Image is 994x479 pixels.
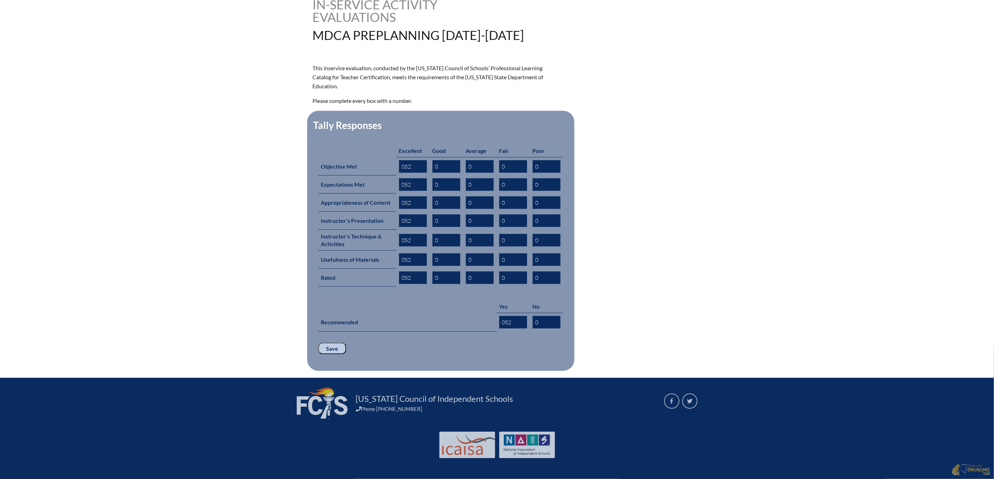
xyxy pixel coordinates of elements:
[496,300,530,313] th: Yes
[967,468,991,476] img: Engaging - Bring it online
[496,144,530,157] th: Fair
[463,144,496,157] th: Average
[297,388,348,419] img: FCIS_logo_white
[318,157,396,176] th: Objective Met
[318,251,396,269] th: Usefulness of Materials
[318,194,396,212] th: Appropriateness of Content
[396,144,430,157] th: Excellent
[313,96,558,105] p: Please complete every box with a number.
[318,343,346,355] input: Save
[952,464,960,476] img: Engaging - Bring it online
[356,406,656,412] div: Phone [PHONE_NUMBER]
[318,269,396,287] th: Rated
[430,144,463,157] th: Good
[313,29,541,41] h1: MDCA Preplanning [DATE]-[DATE]
[318,176,396,194] th: Expectations Met
[961,464,968,474] img: Engaging - Bring it online
[313,64,558,91] p: This inservice evaluation, conducted by the [US_STATE] Council of Schools’ Professional Learning ...
[504,435,550,455] img: NAIS Logo
[318,313,496,332] th: Recommended
[313,119,383,131] legend: Tally Responses
[530,144,563,157] th: Poor
[318,230,396,251] th: Instructor's Technique & Activities
[530,300,563,313] th: No
[353,393,516,404] a: [US_STATE] Council of Independent Schools
[949,462,993,478] a: Made with
[967,464,991,477] p: Made with
[318,212,396,230] th: Instructor's Presentation
[442,435,496,455] img: Int'l Council Advancing Independent School Accreditation logo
